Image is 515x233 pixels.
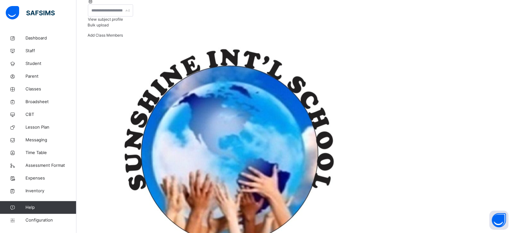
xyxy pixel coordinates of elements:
[25,175,76,181] span: Expenses
[25,111,76,118] span: CBT
[25,204,76,211] span: Help
[88,33,123,38] span: Add Class Members
[25,35,76,41] span: Dashboard
[25,48,76,54] span: Staff
[25,60,76,67] span: Student
[88,23,109,27] span: Bulk upload
[490,211,509,230] button: Open asap
[88,17,123,22] span: View subject profile
[25,73,76,80] span: Parent
[25,150,76,156] span: Time Table
[25,137,76,143] span: Messaging
[25,86,76,92] span: Classes
[25,188,76,194] span: Inventory
[25,99,76,105] span: Broadsheet
[6,6,55,19] img: safsims
[25,217,76,223] span: Configuration
[25,162,76,169] span: Assessment Format
[25,124,76,131] span: Lesson Plan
